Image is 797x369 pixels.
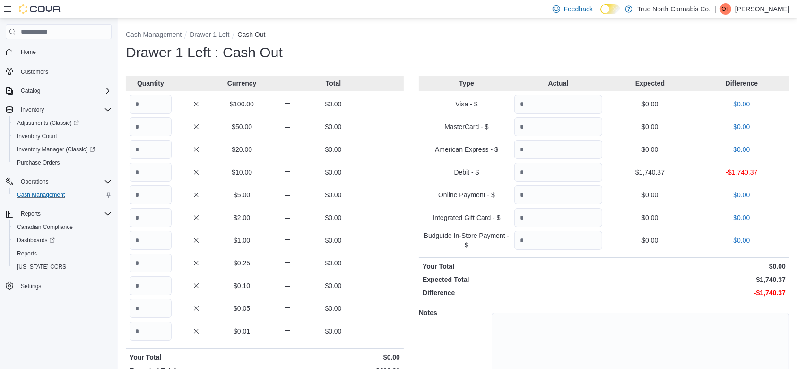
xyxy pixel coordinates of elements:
span: Customers [21,68,48,76]
button: Catalog [2,84,115,97]
input: Quantity [130,208,172,227]
p: Difference [423,288,602,298]
a: Inventory Count [13,131,61,142]
span: Feedback [564,4,593,14]
p: Budguide In-Store Payment - $ [423,231,511,250]
input: Quantity [514,231,602,250]
a: Settings [17,281,45,292]
p: American Express - $ [423,145,511,154]
input: Quantity [514,117,602,136]
button: Home [2,45,115,59]
input: Quantity [130,254,172,272]
input: Quantity [130,185,172,204]
span: Canadian Compliance [13,221,112,233]
a: Dashboards [9,234,115,247]
input: Quantity [130,276,172,295]
input: Dark Mode [600,4,620,14]
p: $0.00 [312,236,355,245]
p: Expected [606,79,694,88]
p: [PERSON_NAME] [735,3,789,15]
p: $0.00 [606,213,694,222]
span: [US_STATE] CCRS [17,263,66,271]
a: Customers [17,66,52,78]
p: $0.00 [312,99,355,109]
nav: Complex example [6,41,112,317]
p: True North Cannabis Co. [637,3,710,15]
span: Inventory Count [17,132,57,140]
p: $0.00 [312,167,355,177]
a: Adjustments (Classic) [13,117,83,129]
p: $0.00 [312,190,355,200]
input: Quantity [514,185,602,204]
p: $0.00 [312,145,355,154]
button: Canadian Compliance [9,220,115,234]
span: Cash Management [13,189,112,201]
span: Settings [17,280,112,292]
p: Currency [221,79,263,88]
button: Reports [2,207,115,220]
button: Inventory [17,104,48,115]
a: [US_STATE] CCRS [13,261,70,272]
p: $1,740.37 [606,167,694,177]
p: Online Payment - $ [423,190,511,200]
span: Customers [17,65,112,77]
h1: Drawer 1 Left : Cash Out [126,43,283,62]
p: $5.00 [221,190,263,200]
span: Inventory Manager (Classic) [17,146,95,153]
a: Adjustments (Classic) [9,116,115,130]
span: Home [21,48,36,56]
a: Inventory Manager (Classic) [13,144,99,155]
p: $0.00 [267,352,400,362]
img: Cova [19,4,61,14]
p: -$1,740.37 [606,288,786,298]
p: Debit - $ [423,167,511,177]
input: Quantity [514,140,602,159]
span: Settings [21,282,41,290]
span: Purchase Orders [13,157,112,168]
input: Quantity [130,140,172,159]
input: Quantity [130,117,172,136]
p: $2.00 [221,213,263,222]
span: Ot [722,3,730,15]
span: Canadian Compliance [17,223,73,231]
button: Operations [2,175,115,188]
span: Dashboards [13,235,112,246]
a: Reports [13,248,41,259]
p: $0.10 [221,281,263,290]
p: $0.00 [606,99,694,109]
p: $100.00 [221,99,263,109]
p: $20.00 [221,145,263,154]
span: Reports [13,248,112,259]
span: Catalog [17,85,112,97]
p: Type [423,79,511,88]
span: Reports [21,210,41,218]
p: Total [312,79,355,88]
p: Difference [698,79,786,88]
p: Actual [514,79,602,88]
span: Purchase Orders [17,159,60,167]
span: Inventory Manager (Classic) [13,144,112,155]
span: Reports [17,250,37,257]
input: Quantity [514,208,602,227]
button: Settings [2,279,115,293]
input: Quantity [130,95,172,114]
span: Dashboards [17,237,55,244]
button: Cash Out [237,31,265,38]
p: $1.00 [221,236,263,245]
input: Quantity [130,231,172,250]
p: $0.00 [606,236,694,245]
p: Expected Total [423,275,602,284]
p: Integrated Gift Card - $ [423,213,511,222]
nav: An example of EuiBreadcrumbs [126,30,789,41]
span: Operations [21,178,49,185]
p: $10.00 [221,167,263,177]
a: Dashboards [13,235,59,246]
span: Reports [17,208,112,220]
span: Washington CCRS [13,261,112,272]
span: Operations [17,176,112,187]
p: $0.00 [312,326,355,336]
p: Your Total [130,352,263,362]
a: Inventory Manager (Classic) [9,143,115,156]
h5: Notes [419,303,490,322]
button: Customers [2,64,115,78]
